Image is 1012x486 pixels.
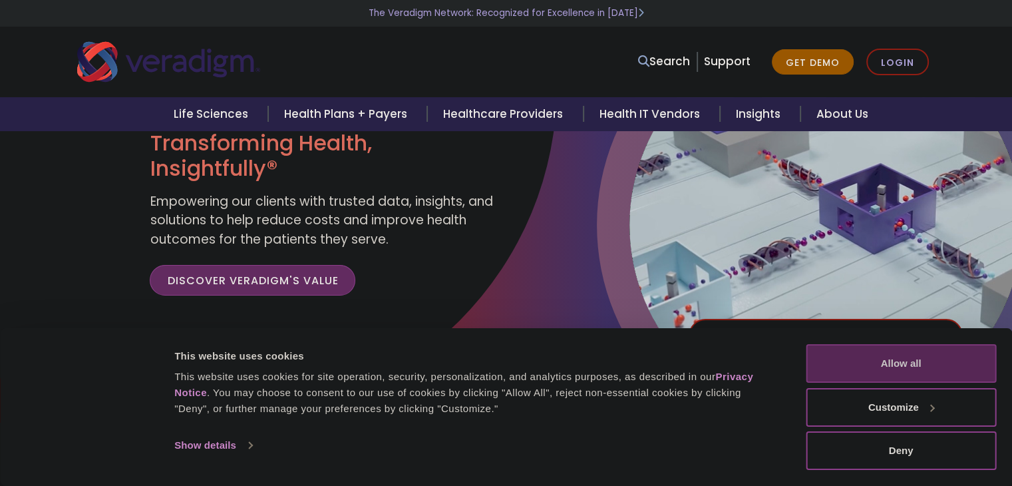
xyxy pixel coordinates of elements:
[772,49,854,75] a: Get Demo
[369,7,644,19] a: The Veradigm Network: Recognized for Excellence in [DATE]Learn More
[800,97,884,131] a: About Us
[584,97,720,131] a: Health IT Vendors
[150,192,492,248] span: Empowering our clients with trusted data, insights, and solutions to help reduce costs and improv...
[720,97,800,131] a: Insights
[158,97,268,131] a: Life Sciences
[806,388,996,427] button: Customize
[427,97,583,131] a: Healthcare Providers
[150,130,496,182] h1: Transforming Health, Insightfully®
[174,348,776,364] div: This website uses cookies
[806,344,996,383] button: Allow all
[806,431,996,470] button: Deny
[77,40,260,84] img: Veradigm logo
[150,265,355,296] a: Discover Veradigm's Value
[866,49,929,76] a: Login
[704,53,751,69] a: Support
[174,369,776,417] div: This website uses cookies for site operation, security, personalization, and analytics purposes, ...
[638,7,644,19] span: Learn More
[268,97,427,131] a: Health Plans + Payers
[174,435,252,455] a: Show details
[638,53,690,71] a: Search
